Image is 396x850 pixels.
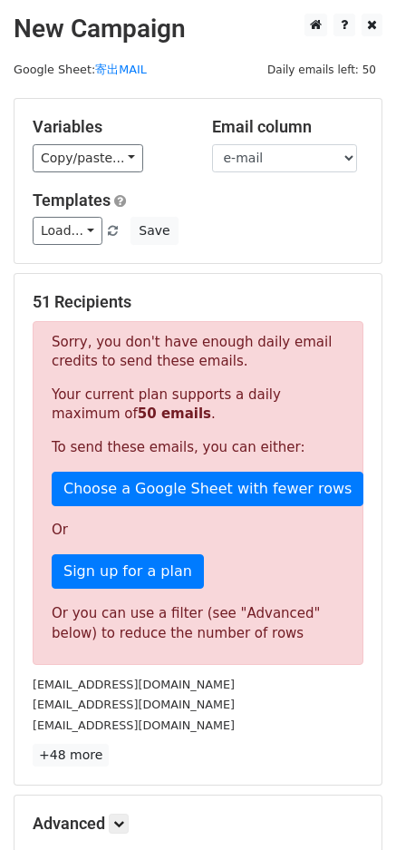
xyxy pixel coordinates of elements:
[52,603,344,644] div: Or you can use a filter (see "Advanced" below) to reduce the number of rows
[33,744,109,767] a: +48 more
[33,698,235,711] small: [EMAIL_ADDRESS][DOMAIN_NAME]
[305,763,396,850] iframe: Chat Widget
[212,117,364,137] h5: Email column
[95,63,147,76] a: 寄出MAIL
[33,678,235,691] small: [EMAIL_ADDRESS][DOMAIN_NAME]
[33,191,111,210] a: Templates
[33,814,363,834] h5: Advanced
[261,63,382,76] a: Daily emails left: 50
[52,386,344,424] p: Your current plan supports a daily maximum of .
[52,438,344,457] p: To send these emails, you can either:
[14,63,147,76] small: Google Sheet:
[33,292,363,312] h5: 51 Recipients
[33,718,235,732] small: [EMAIL_ADDRESS][DOMAIN_NAME]
[33,144,143,172] a: Copy/paste...
[14,14,382,44] h2: New Campaign
[52,333,344,371] p: Sorry, you don't have enough daily email credits to send these emails.
[52,554,204,589] a: Sign up for a plan
[52,472,363,506] a: Choose a Google Sheet with fewer rows
[130,217,178,245] button: Save
[138,405,211,422] strong: 50 emails
[261,60,382,80] span: Daily emails left: 50
[305,763,396,850] div: 聊天小工具
[52,521,344,540] p: Or
[33,217,102,245] a: Load...
[33,117,185,137] h5: Variables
